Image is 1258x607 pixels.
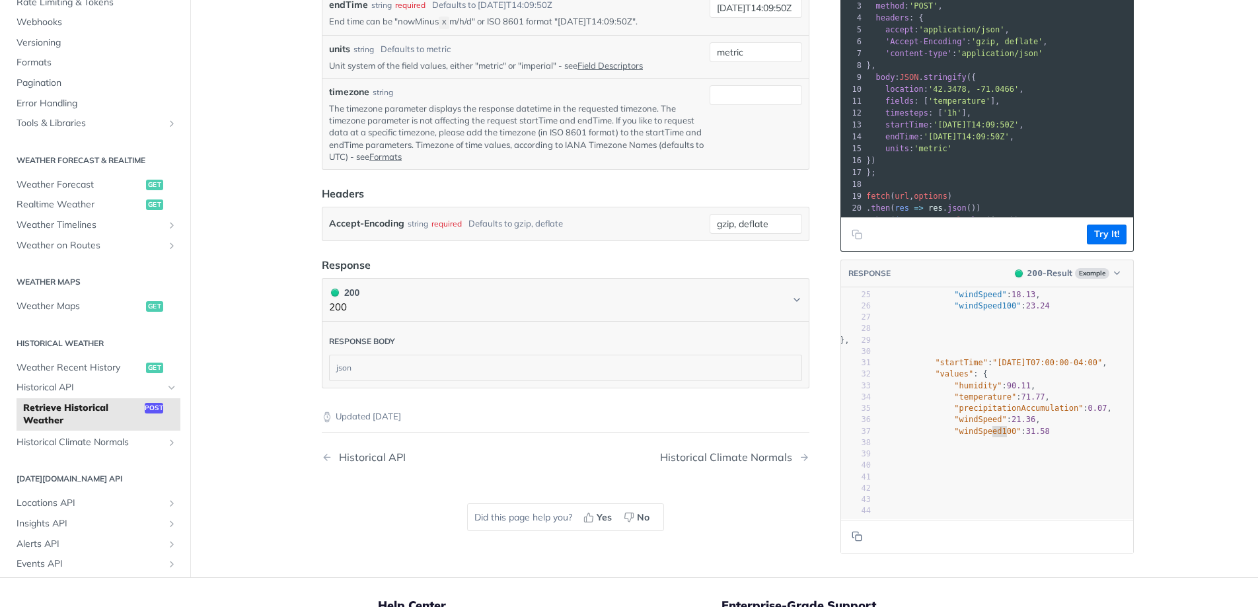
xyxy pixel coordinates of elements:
[467,503,664,531] div: Did this page help you?
[875,1,904,11] span: method
[329,285,802,315] button: 200 200200
[322,257,371,273] div: Response
[850,380,871,392] div: 33
[10,155,180,166] h2: Weather Forecast & realtime
[17,117,163,130] span: Tools & Libraries
[1088,404,1107,413] span: 0.07
[17,538,163,551] span: Alerts API
[442,18,447,27] span: X
[1026,427,1050,436] span: 31.58
[866,1,943,11] span: : ,
[660,451,799,464] div: Historical Climate Normals
[329,42,350,56] label: units
[17,361,143,375] span: Weather Recent History
[17,178,143,192] span: Weather Forecast
[10,94,180,114] a: Error Handling
[866,61,876,70] span: },
[933,215,967,225] span: console
[329,85,369,99] label: timezone
[369,151,402,162] a: Formats
[821,404,1112,413] span: : ,
[166,498,177,509] button: Show subpages for Locations API
[850,335,871,346] div: 29
[166,382,177,393] button: Hide subpages for Historical API
[821,290,1040,299] span: : ,
[17,36,177,50] span: Versioning
[821,381,1035,390] span: : ,
[850,301,871,312] div: 26
[331,289,339,297] span: 200
[895,192,909,201] span: url
[17,57,177,70] span: Formats
[866,108,971,118] span: : [ ],
[17,77,177,90] span: Pagination
[935,358,987,367] span: "startTime"
[841,48,864,59] div: 7
[850,460,871,471] div: 40
[885,120,928,129] span: startTime
[850,392,871,403] div: 34
[928,203,943,213] span: res
[1007,381,1031,390] span: 90.11
[885,132,919,141] span: endTime
[924,73,967,82] span: stringify
[166,539,177,550] button: Show subpages for Alerts API
[146,363,163,373] span: get
[329,285,359,300] div: 200
[848,526,866,546] button: Copy to clipboard
[850,414,871,425] div: 36
[10,195,180,215] a: Realtime Weatherget
[10,534,180,554] a: Alerts APIShow subpages for Alerts API
[866,156,876,165] span: })
[848,267,891,280] button: RESPONSE
[909,1,938,11] span: 'POST'
[885,25,914,34] span: accept
[166,220,177,231] button: Show subpages for Weather Timelines
[935,369,973,378] span: "values"
[1008,267,1127,280] button: 200200-ResultExample
[597,511,612,524] span: Yes
[329,15,704,28] p: End time can be "nowMinus m/h/d" or ISO 8601 format "[DATE]T14:09:50Z".
[10,493,180,513] a: Locations APIShow subpages for Locations API
[1012,290,1035,299] span: 18.13
[10,554,180,574] a: Events APIShow subpages for Events API
[330,355,801,380] div: json
[17,398,180,431] a: Retrieve Historical Weatherpost
[866,144,952,153] span: :
[660,451,809,464] a: Next Page: Historical Climate Normals
[895,203,909,213] span: res
[850,505,871,517] div: 44
[166,240,177,251] button: Show subpages for Weather on Routes
[971,215,986,225] span: log
[850,494,871,505] div: 43
[10,433,180,452] a: Historical Climate NormalsShow subpages for Historical Climate Normals
[850,323,871,334] div: 28
[10,175,180,195] a: Weather Forecastget
[17,300,143,313] span: Weather Maps
[866,25,1010,34] span: : ,
[821,301,1050,310] span: :
[947,203,967,213] span: json
[990,215,1010,225] span: json
[841,178,864,190] div: 18
[10,575,180,594] a: Custom Events APIShow subpages for Custom Events API
[914,203,923,213] span: =>
[919,215,928,225] span: =>
[17,16,177,29] span: Webhooks
[17,97,177,110] span: Error Handling
[928,96,990,106] span: 'temperature'
[875,13,909,22] span: headers
[10,276,180,288] h2: Weather Maps
[10,73,180,93] a: Pagination
[1015,269,1023,277] span: 200
[1026,301,1050,310] span: 23.24
[329,214,404,233] label: Accept-Encoding
[841,95,864,107] div: 11
[866,192,890,201] span: fetch
[841,24,864,36] div: 5
[1075,268,1109,279] span: Example
[954,427,1021,436] span: "windSpeed100"
[954,290,1006,299] span: "windSpeed"
[10,13,180,32] a: Webhooks
[10,114,180,133] a: Tools & LibrariesShow subpages for Tools & Libraries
